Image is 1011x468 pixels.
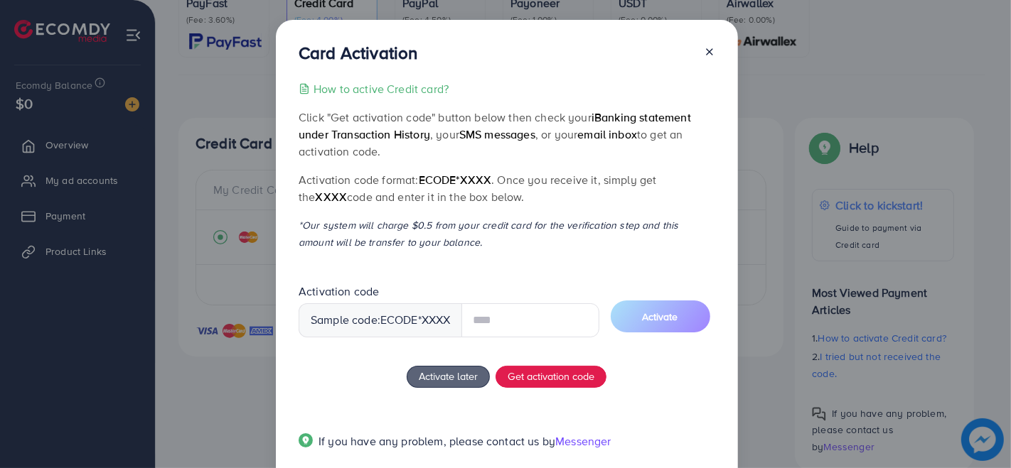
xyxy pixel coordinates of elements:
h3: Card Activation [299,43,417,63]
span: Messenger [555,433,611,449]
p: Click "Get activation code" button below then check your , your , or your to get an activation code. [299,109,715,160]
span: iBanking statement under Transaction History [299,109,691,142]
p: How to active Credit card? [314,80,449,97]
span: SMS messages [459,126,535,142]
span: Get activation code [508,369,594,383]
span: Activate [643,310,678,324]
button: Get activation code [496,366,606,388]
img: Popup guide [299,433,313,447]
div: Sample code: *XXXX [299,303,462,337]
label: Activation code [299,283,379,300]
p: Activation code format: . Once you receive it, simply get the code and enter it in the box below. [299,171,715,205]
span: ecode*XXXX [419,172,492,187]
span: Activate later [419,369,478,383]
span: XXXX [315,189,347,205]
span: If you have any problem, please contact us by [319,433,555,449]
span: email inbox [577,126,637,142]
p: *Our system will charge $0.5 from your credit card for the verification step and this amount will... [299,217,715,251]
button: Activate later [407,366,490,388]
button: Activate [611,300,710,332]
span: ecode [380,312,418,328]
